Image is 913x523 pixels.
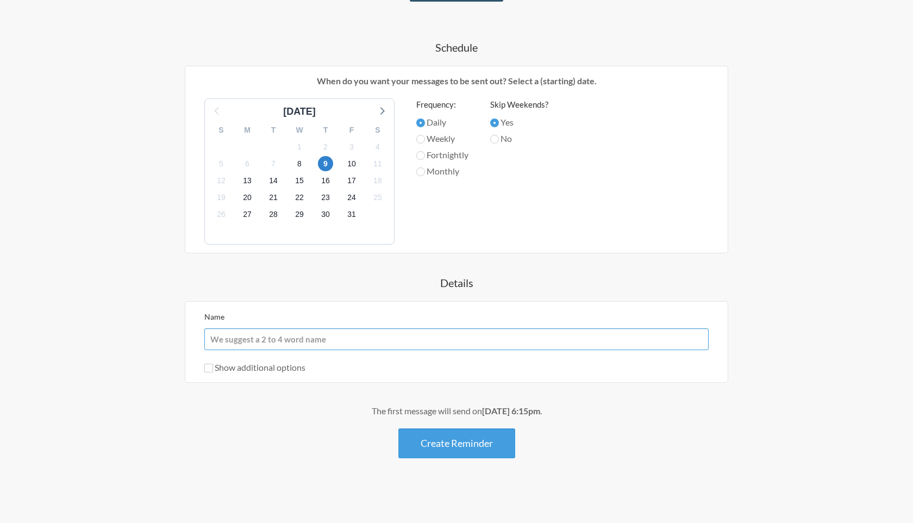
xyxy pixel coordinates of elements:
span: Monday, December 1, 2025 [344,207,359,222]
span: Saturday, November 1, 2025 [292,139,307,154]
button: Create Reminder [398,428,515,458]
p: When do you want your messages to be sent out? Select a (starting) date. [193,74,720,88]
strong: [DATE] 6:15pm [482,406,540,416]
div: S [208,122,234,139]
div: T [260,122,286,139]
span: Sunday, November 9, 2025 [318,156,333,171]
span: Wednesday, November 12, 2025 [214,173,229,189]
span: Tuesday, November 4, 2025 [370,139,385,154]
label: Fortnightly [416,148,468,161]
span: Thursday, November 27, 2025 [240,207,255,222]
span: Sunday, November 30, 2025 [318,207,333,222]
div: [DATE] [279,104,320,119]
span: Saturday, November 29, 2025 [292,207,307,222]
span: Sunday, November 23, 2025 [318,190,333,206]
span: Monday, November 10, 2025 [344,156,359,171]
span: Saturday, November 15, 2025 [292,173,307,189]
label: Frequency: [416,98,468,111]
span: Wednesday, November 26, 2025 [214,207,229,222]
span: Friday, November 7, 2025 [266,156,281,171]
label: Name [204,312,224,321]
span: Tuesday, November 25, 2025 [370,190,385,206]
h4: Schedule [141,40,772,55]
input: No [490,135,499,144]
span: Monday, November 24, 2025 [344,190,359,206]
span: Friday, November 21, 2025 [266,190,281,206]
div: F [339,122,365,139]
span: Tuesday, November 18, 2025 [370,173,385,189]
label: Show additional options [204,362,305,372]
span: Wednesday, November 5, 2025 [214,156,229,171]
input: Monthly [416,167,425,176]
input: Yes [490,119,499,127]
h4: Details [141,275,772,290]
input: Fortnightly [416,151,425,160]
div: T [312,122,339,139]
label: Weekly [416,132,468,145]
label: Skip Weekends? [490,98,548,111]
span: Thursday, November 6, 2025 [240,156,255,171]
label: Daily [416,116,468,129]
label: No [490,132,548,145]
div: M [234,122,260,139]
span: Sunday, November 16, 2025 [318,173,333,189]
span: Friday, November 28, 2025 [266,207,281,222]
span: Saturday, November 8, 2025 [292,156,307,171]
input: Daily [416,119,425,127]
span: Sunday, November 2, 2025 [318,139,333,154]
span: Thursday, November 20, 2025 [240,190,255,206]
span: Monday, November 3, 2025 [344,139,359,154]
span: Saturday, November 22, 2025 [292,190,307,206]
input: We suggest a 2 to 4 word name [204,328,709,350]
input: Show additional options [204,364,213,372]
span: Wednesday, November 19, 2025 [214,190,229,206]
input: Weekly [416,135,425,144]
span: Friday, November 14, 2025 [266,173,281,189]
span: Tuesday, November 11, 2025 [370,156,385,171]
div: S [365,122,391,139]
span: Monday, November 17, 2025 [344,173,359,189]
span: Thursday, November 13, 2025 [240,173,255,189]
div: W [286,122,312,139]
label: Yes [490,116,548,129]
label: Monthly [416,165,468,178]
div: The first message will send on . [141,404,772,418]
